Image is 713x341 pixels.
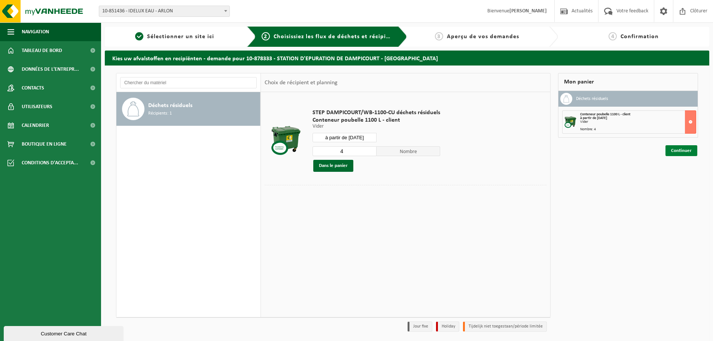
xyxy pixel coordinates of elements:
[274,34,398,40] span: Choisissiez les flux de déchets et récipients
[148,110,172,117] span: Récipients: 1
[580,120,696,124] div: Vider
[436,322,459,332] li: Holiday
[105,51,709,65] h2: Kies uw afvalstoffen en recipiënten - demande pour 10-878333 - STATION D'EPURATION DE DAMPICOURT ...
[576,93,608,105] h3: Déchets résiduels
[313,124,440,129] p: Vider
[4,325,125,341] iframe: chat widget
[22,79,44,97] span: Contacts
[148,101,192,110] span: Déchets résiduels
[120,77,257,88] input: Chercher du matériel
[22,135,67,153] span: Boutique en ligne
[109,32,241,41] a: 1Sélectionner un site ici
[377,146,441,156] span: Nombre
[580,112,630,116] span: Conteneur poubelle 1100 L - client
[509,8,547,14] strong: [PERSON_NAME]
[408,322,432,332] li: Jour fixe
[609,32,617,40] span: 4
[463,322,547,332] li: Tijdelijk niet toegestaan/période limitée
[580,128,696,131] div: Nombre: 4
[22,116,49,135] span: Calendrier
[22,60,79,79] span: Données de l'entrepr...
[447,34,519,40] span: Aperçu de vos demandes
[313,133,377,142] input: Sélectionnez date
[262,32,270,40] span: 2
[435,32,443,40] span: 3
[135,32,143,40] span: 1
[313,109,440,116] span: STEP DAMPICOURT/WB-1100-CU déchets résiduels
[558,73,698,91] div: Mon panier
[99,6,230,17] span: 10-851436 - IDELUX EAU - ARLON
[22,41,62,60] span: Tableau de bord
[313,160,353,172] button: Dans le panier
[147,34,214,40] span: Sélectionner un site ici
[313,116,440,124] span: Conteneur poubelle 1100 L - client
[665,145,697,156] a: Continuer
[116,92,260,126] button: Déchets résiduels Récipients: 1
[580,116,607,120] strong: à partir de [DATE]
[22,22,49,41] span: Navigation
[22,153,78,172] span: Conditions d'accepta...
[621,34,659,40] span: Confirmation
[22,97,52,116] span: Utilisateurs
[99,6,229,16] span: 10-851436 - IDELUX EAU - ARLON
[261,73,341,92] div: Choix de récipient et planning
